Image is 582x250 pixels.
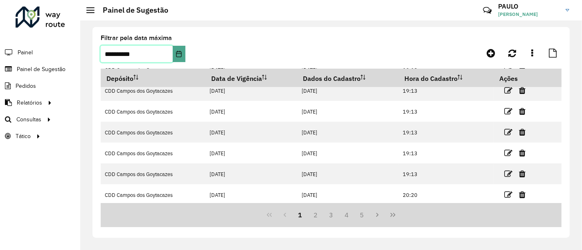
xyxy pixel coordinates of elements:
[498,11,538,17] font: [PERSON_NAME]
[385,207,401,223] button: Última página
[105,150,173,157] font: CDD Campos dos Goytacazes
[210,87,226,94] font: [DATE]
[519,85,526,96] a: Excluir
[211,74,262,83] font: Data de Vigência
[105,192,173,199] font: CDD Campos dos Goytacazes
[403,108,417,115] font: 19:13
[360,211,364,219] font: 5
[354,207,370,223] button: 5
[329,211,333,219] font: 3
[308,207,323,223] button: 2
[403,192,417,199] font: 20:20
[105,129,173,136] font: CDD Campos dos Goytacazes
[16,83,36,89] font: Pedidos
[519,106,526,117] a: Excluir
[105,108,173,115] font: CDD Campos dos Goytacazes
[403,171,417,178] font: 19:13
[339,207,354,223] button: 4
[103,5,168,15] font: Painel de Sugestão
[370,207,385,223] button: Próxima página
[323,207,339,223] button: 3
[403,150,417,157] font: 19:13
[210,129,226,136] font: [DATE]
[302,87,317,94] font: [DATE]
[404,74,458,83] font: Hora do Cadastro
[403,87,417,94] font: 19:13
[173,46,185,62] button: Escolha a data
[106,74,133,83] font: Depósito
[302,108,317,115] font: [DATE]
[210,150,226,157] font: [DATE]
[505,147,513,158] a: Editar
[17,66,65,72] font: Painel de Sugestão
[505,189,513,200] a: Editar
[302,192,317,199] font: [DATE]
[505,168,513,179] a: Editar
[210,192,226,199] font: [DATE]
[302,150,317,157] font: [DATE]
[293,207,308,223] button: 1
[302,129,317,136] font: [DATE]
[403,129,417,136] font: 19:13
[210,108,226,115] font: [DATE]
[314,211,318,219] font: 2
[105,171,173,178] font: CDD Campos dos Goytacazes
[17,100,42,106] font: Relatórios
[478,2,496,19] a: Contato Rápido
[519,189,526,200] a: Excluir
[519,168,526,179] a: Excluir
[499,74,518,83] font: Ações
[345,211,349,219] font: 4
[16,133,31,139] font: Tático
[210,171,226,178] font: [DATE]
[519,127,526,138] a: Excluir
[505,127,513,138] a: Editar
[101,34,172,41] font: Filtrar pela data máxima
[505,106,513,117] a: Editar
[105,87,173,94] font: CDD Campos dos Goytacazes
[18,49,33,56] font: Painel
[505,85,513,96] a: Editar
[498,2,518,10] font: PAULO
[302,171,317,178] font: [DATE]
[519,147,526,158] a: Excluir
[16,116,41,123] font: Consultas
[303,74,361,83] font: Dados do Cadastro
[298,211,302,219] font: 1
